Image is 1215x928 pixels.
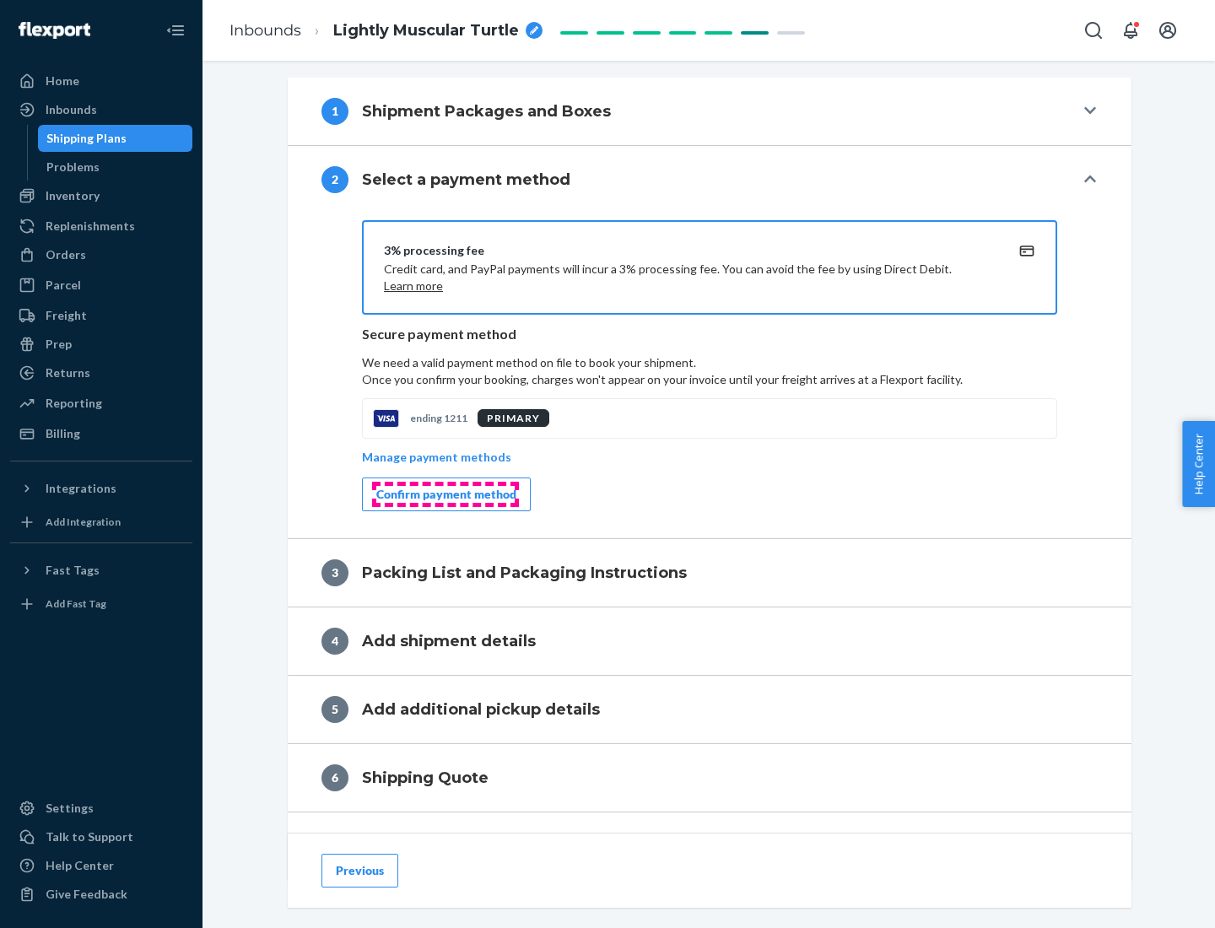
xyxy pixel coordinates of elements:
[38,125,193,152] a: Shipping Plans
[1114,13,1147,47] button: Open notifications
[362,699,600,720] h4: Add additional pickup details
[288,744,1131,812] button: 6Shipping Quote
[10,795,192,822] a: Settings
[10,420,192,447] a: Billing
[288,78,1131,145] button: 1Shipment Packages and Boxes
[46,562,100,579] div: Fast Tags
[46,886,127,903] div: Give Feedback
[362,767,489,789] h4: Shipping Quote
[384,261,995,294] p: Credit card, and PayPal payments will incur a 3% processing fee. You can avoid the fee by using D...
[10,475,192,502] button: Integrations
[10,390,192,417] a: Reporting
[362,477,531,511] button: Confirm payment method
[10,272,192,299] a: Parcel
[46,425,80,442] div: Billing
[1151,13,1185,47] button: Open account menu
[321,166,348,193] div: 2
[216,6,556,56] ol: breadcrumbs
[384,278,443,294] button: Learn more
[362,100,611,122] h4: Shipment Packages and Boxes
[10,67,192,94] a: Home
[10,182,192,209] a: Inventory
[10,241,192,268] a: Orders
[159,13,192,47] button: Close Navigation
[46,246,86,263] div: Orders
[46,73,79,89] div: Home
[288,146,1131,213] button: 2Select a payment method
[1077,13,1110,47] button: Open Search Box
[478,409,549,427] div: PRIMARY
[46,159,100,175] div: Problems
[362,371,1057,388] p: Once you confirm your booking, charges won't appear on your invoice until your freight arrives at...
[10,96,192,123] a: Inbounds
[46,395,102,412] div: Reporting
[362,354,1057,388] p: We need a valid payment method on file to book your shipment.
[10,359,192,386] a: Returns
[362,169,570,191] h4: Select a payment method
[10,852,192,879] a: Help Center
[362,630,536,652] h4: Add shipment details
[288,676,1131,743] button: 5Add additional pickup details
[362,325,1057,344] p: Secure payment method
[46,187,100,204] div: Inventory
[38,154,193,181] a: Problems
[321,696,348,723] div: 5
[46,515,121,529] div: Add Integration
[321,764,348,791] div: 6
[10,331,192,358] a: Prep
[410,411,467,425] p: ending 1211
[362,562,687,584] h4: Packing List and Packaging Instructions
[10,823,192,850] a: Talk to Support
[321,98,348,125] div: 1
[10,213,192,240] a: Replenishments
[46,857,114,874] div: Help Center
[46,101,97,118] div: Inbounds
[10,881,192,908] button: Give Feedback
[376,486,516,503] div: Confirm payment method
[46,596,106,611] div: Add Fast Tag
[333,20,519,42] span: Lightly Muscular Turtle
[46,307,87,324] div: Freight
[288,812,1131,880] button: 7Review and Confirm Shipment
[46,277,81,294] div: Parcel
[321,854,398,888] button: Previous
[321,628,348,655] div: 4
[384,242,995,259] div: 3% processing fee
[46,364,90,381] div: Returns
[10,557,192,584] button: Fast Tags
[362,449,511,466] p: Manage payment methods
[46,130,127,147] div: Shipping Plans
[46,480,116,497] div: Integrations
[10,591,192,618] a: Add Fast Tag
[46,336,72,353] div: Prep
[1182,421,1215,507] button: Help Center
[10,302,192,329] a: Freight
[288,539,1131,607] button: 3Packing List and Packaging Instructions
[19,22,90,39] img: Flexport logo
[46,218,135,235] div: Replenishments
[10,509,192,536] a: Add Integration
[46,828,133,845] div: Talk to Support
[288,607,1131,675] button: 4Add shipment details
[321,559,348,586] div: 3
[46,800,94,817] div: Settings
[229,21,301,40] a: Inbounds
